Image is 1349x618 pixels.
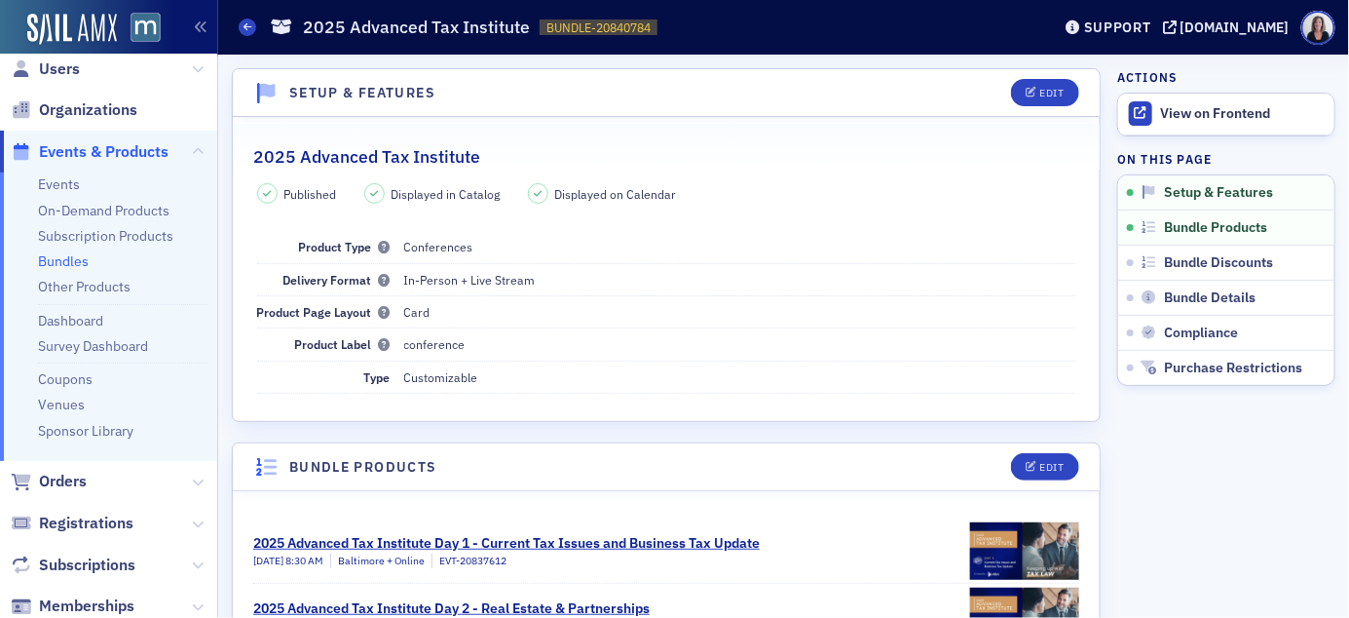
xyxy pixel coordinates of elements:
a: Memberships [11,596,134,617]
span: Memberships [39,596,134,617]
span: In-Person + Live Stream [404,272,536,288]
a: View on Frontend [1118,94,1334,135]
button: [DOMAIN_NAME] [1163,20,1296,34]
span: 8:30 AM [285,554,323,567]
a: Events [38,175,80,193]
div: EVT-20837612 [431,554,506,569]
span: Conferences [404,239,473,254]
a: On-Demand Products [38,202,169,219]
span: Delivery Format [283,272,391,288]
h4: Bundle Products [289,457,437,478]
a: Subscription Products [38,227,173,245]
a: Sponsor Library [38,422,133,440]
div: Support [1084,19,1151,36]
span: Setup & Features [1164,184,1273,202]
span: Bundle Discounts [1164,254,1273,272]
a: Users [11,58,80,80]
dd: conference [404,328,1076,360]
span: Orders [39,471,87,492]
h4: Setup & Features [289,83,435,103]
a: Subscriptions [11,555,135,576]
span: Registrations [39,513,133,534]
span: Displayed on Calendar [555,185,677,203]
h1: 2025 Advanced Tax Institute [303,16,530,39]
h4: Actions [1117,68,1178,86]
a: Orders [11,471,87,492]
dd: Customizable [404,362,1076,393]
span: Bundle Products [1164,219,1267,237]
div: [DOMAIN_NAME] [1180,19,1290,36]
div: View on Frontend [1161,105,1325,123]
a: Dashboard [38,312,103,329]
span: Bundle Details [1164,290,1255,307]
span: Product Page Layout [257,304,391,320]
a: Coupons [38,370,93,388]
span: Displayed in Catalog [392,185,501,203]
span: BUNDLE-20840784 [546,19,651,36]
span: Subscriptions [39,555,135,576]
span: Profile [1301,11,1335,45]
span: Events & Products [39,141,169,163]
span: Product Label [295,336,391,352]
span: Product Type [299,239,391,254]
a: 2025 Advanced Tax Institute Day 1 - Current Tax Issues and Business Tax Update[DATE] 8:30 AMBalti... [253,519,1079,583]
a: Registrations [11,513,133,534]
span: Organizations [39,99,137,121]
img: SailAMX [131,13,161,43]
a: View Homepage [117,13,161,46]
a: Venues [38,396,85,413]
h4: On this page [1117,150,1335,168]
span: Purchase Restrictions [1164,360,1302,377]
a: Other Products [38,278,131,295]
img: SailAMX [27,14,117,45]
span: Compliance [1164,325,1238,342]
span: Type [364,369,391,385]
h2: 2025 Advanced Tax Institute [253,144,480,170]
span: Published [284,185,337,203]
button: Edit [1011,79,1078,106]
span: Card [404,304,431,320]
span: Users [39,58,80,80]
a: Bundles [38,252,89,270]
span: [DATE] [253,554,285,567]
div: Baltimore + Online [330,554,425,569]
div: Edit [1039,88,1064,98]
button: Edit [1011,453,1078,481]
a: Survey Dashboard [38,337,148,355]
a: Events & Products [11,141,169,163]
div: Edit [1039,462,1064,473]
a: Organizations [11,99,137,121]
div: 2025 Advanced Tax Institute Day 1 - Current Tax Issues and Business Tax Update [253,533,760,554]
